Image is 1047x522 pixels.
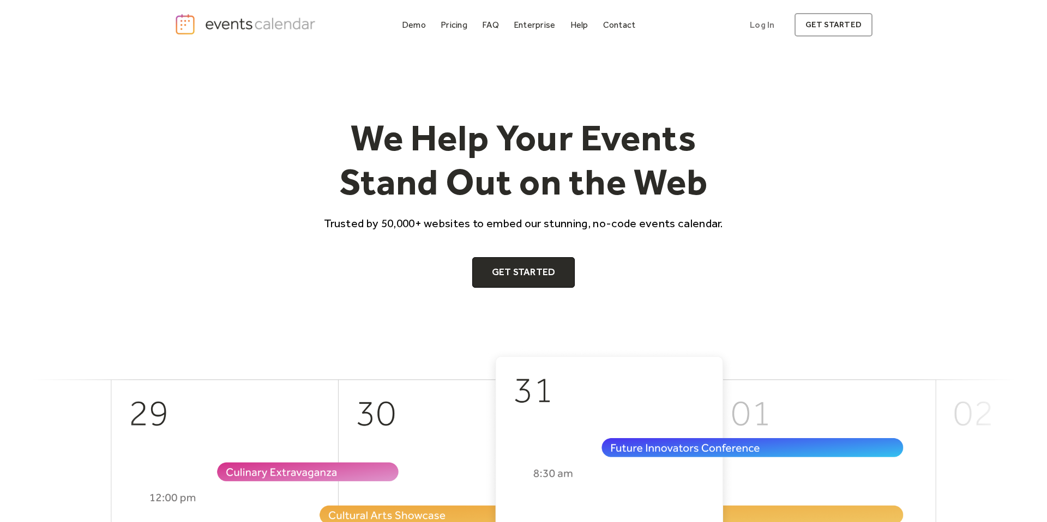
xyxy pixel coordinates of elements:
[472,257,575,288] a: Get Started
[441,22,467,28] div: Pricing
[482,22,499,28] div: FAQ
[739,13,785,37] a: Log In
[795,13,872,37] a: get started
[314,116,733,204] h1: We Help Your Events Stand Out on the Web
[603,22,636,28] div: Contact
[570,22,588,28] div: Help
[566,17,593,32] a: Help
[509,17,559,32] a: Enterprise
[402,22,426,28] div: Demo
[514,22,555,28] div: Enterprise
[314,215,733,231] p: Trusted by 50,000+ websites to embed our stunning, no-code events calendar.
[478,17,503,32] a: FAQ
[436,17,472,32] a: Pricing
[599,17,640,32] a: Contact
[398,17,430,32] a: Demo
